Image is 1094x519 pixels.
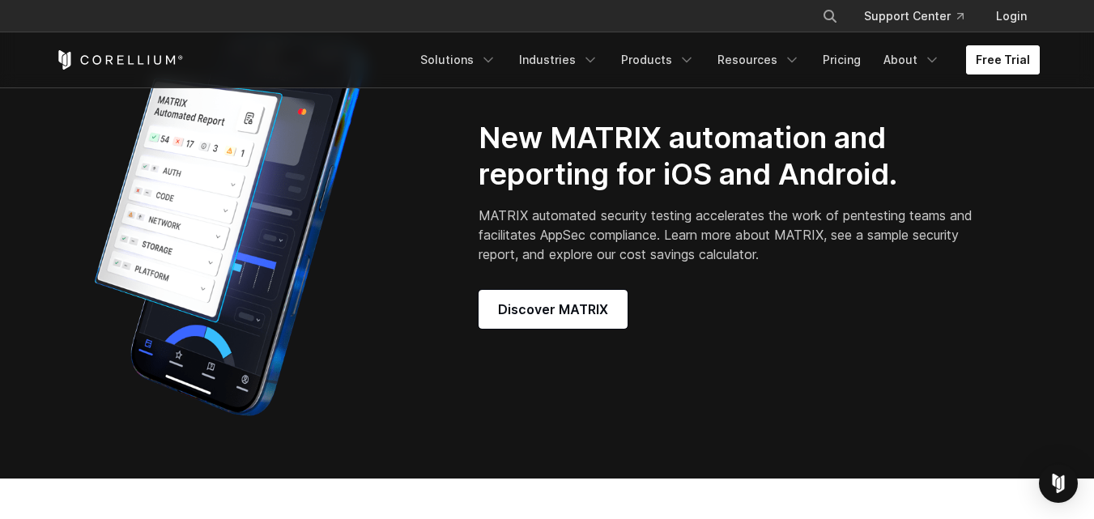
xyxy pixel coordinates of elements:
[815,2,845,31] button: Search
[708,45,810,74] a: Resources
[55,50,184,70] a: Corellium Home
[611,45,705,74] a: Products
[498,300,608,319] span: Discover MATRIX
[411,45,1040,74] div: Navigation Menu
[966,45,1040,74] a: Free Trial
[509,45,608,74] a: Industries
[479,206,978,264] p: MATRIX automated security testing accelerates the work of pentesting teams and facilitates AppSec...
[802,2,1040,31] div: Navigation Menu
[479,120,978,193] h2: New MATRIX automation and reporting for iOS and Android.
[874,45,950,74] a: About
[479,290,628,329] a: Discover MATRIX
[1039,464,1078,503] div: Open Intercom Messenger
[983,2,1040,31] a: Login
[813,45,871,74] a: Pricing
[411,45,506,74] a: Solutions
[55,23,403,428] img: Corellium_MATRIX_Hero_1_1x
[851,2,977,31] a: Support Center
